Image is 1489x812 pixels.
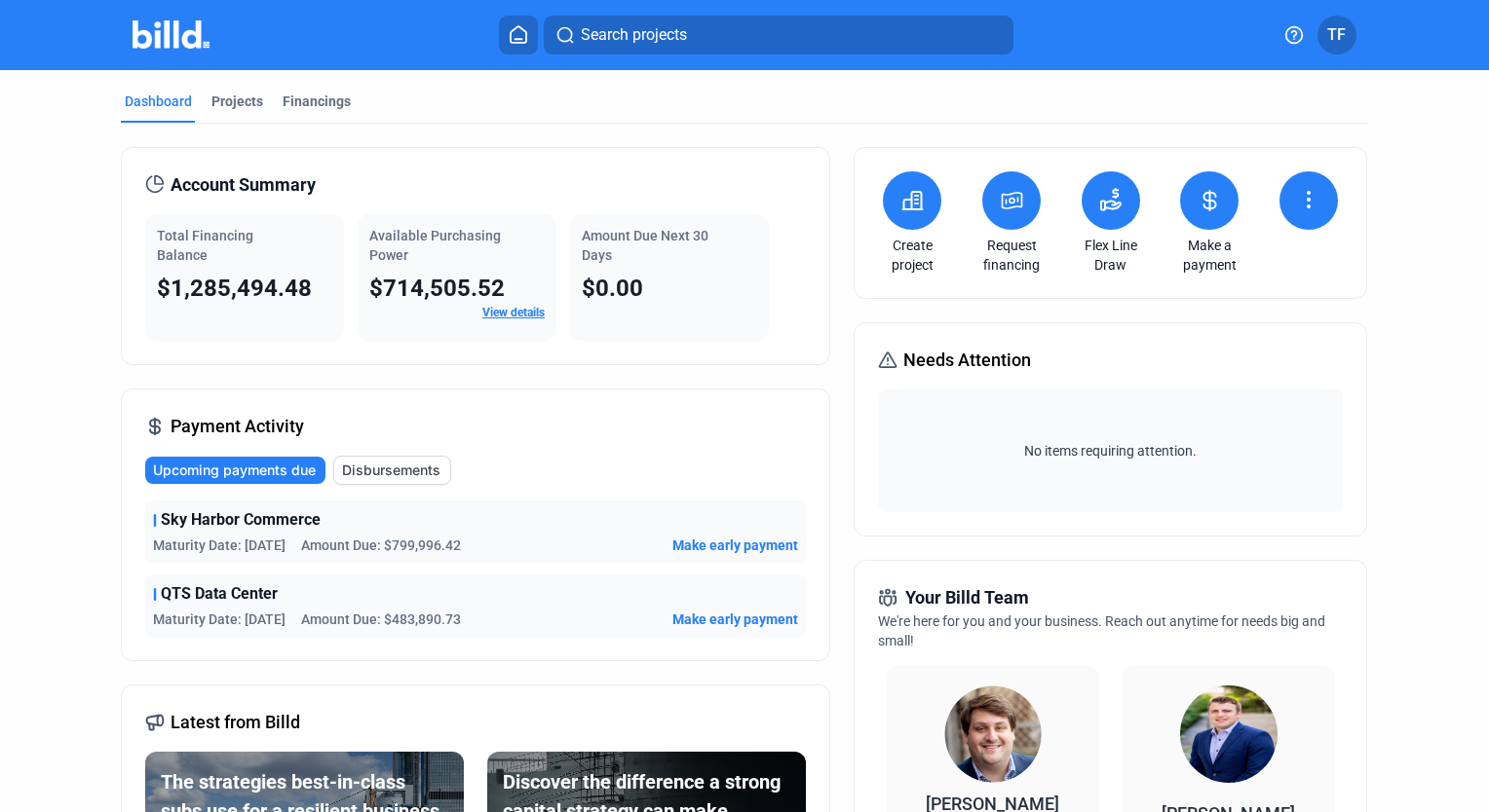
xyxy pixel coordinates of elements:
img: Territory Manager [1180,685,1278,783]
span: QTS Data Center [161,582,278,606]
a: Flex Line Draw [1077,236,1145,275]
span: Available Purchasing Power [369,228,501,263]
div: Dashboard [125,92,192,111]
button: Make early payment [672,609,798,629]
span: Maturity Date: [DATE] [153,609,286,629]
span: Needs Attention [903,347,1031,374]
a: Create project [878,236,946,275]
span: No items requiring attention. [886,441,1334,461]
span: Sky Harbor Commerce [161,508,321,532]
span: Account Summary [171,171,316,199]
button: Make early payment [672,535,798,555]
button: Upcoming payments due [145,457,325,484]
div: Financings [283,92,351,111]
span: We're here for you and your business. Reach out anytime for needs big and small! [878,613,1325,648]
a: View details [482,306,545,319]
span: Your Billd Team [905,584,1029,611]
div: Projects [211,92,263,111]
button: Disbursements [333,456,451,485]
button: TF [1317,16,1356,55]
span: Upcoming payments due [153,461,316,480]
span: TF [1327,23,1346,47]
a: Request financing [977,236,1046,275]
span: Amount Due: $483,890.73 [301,609,461,629]
span: $714,505.52 [369,275,505,302]
button: Search projects [544,16,1013,55]
a: Make a payment [1175,236,1243,275]
span: Total Financing Balance [157,228,253,263]
span: Amount Due Next 30 Days [582,228,708,263]
span: $1,285,494.48 [157,275,312,302]
span: Payment Activity [171,413,304,440]
span: $0.00 [582,275,643,302]
span: Search projects [581,23,687,47]
img: Relationship Manager [944,685,1042,783]
span: Amount Due: $799,996.42 [301,535,461,555]
span: Maturity Date: [DATE] [153,535,286,555]
span: Disbursements [342,461,440,480]
img: Billd Company Logo [133,20,210,49]
span: Latest from Billd [171,709,300,736]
